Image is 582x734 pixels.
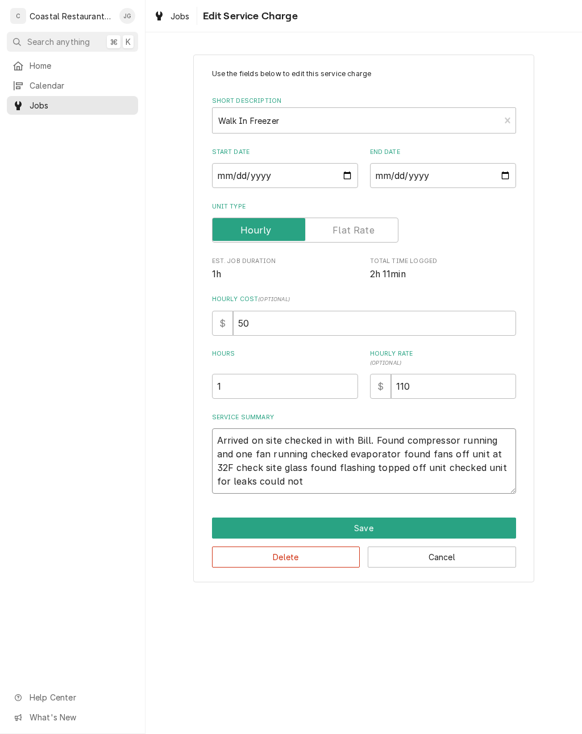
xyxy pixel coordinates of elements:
[119,8,135,24] div: James Gatton's Avatar
[27,36,90,48] span: Search anything
[212,257,358,281] div: Est. Job Duration
[370,257,516,266] span: Total Time Logged
[212,518,516,539] div: Button Group Row
[212,539,516,568] div: Button Group Row
[7,32,138,52] button: Search anything⌘K
[149,7,194,26] a: Jobs
[212,202,516,211] label: Unit Type
[119,8,135,24] div: JG
[30,691,131,703] span: Help Center
[370,349,516,399] div: [object Object]
[258,296,290,302] span: ( optional )
[212,97,516,106] label: Short Description
[7,56,138,75] a: Home
[212,257,358,266] span: Est. Job Duration
[7,688,138,707] a: Go to Help Center
[370,374,391,399] div: $
[193,55,534,582] div: Line Item Create/Update
[7,76,138,95] a: Calendar
[126,36,131,48] span: K
[7,96,138,115] a: Jobs
[212,202,516,243] div: Unit Type
[368,547,516,568] button: Cancel
[30,711,131,723] span: What's New
[212,295,516,304] label: Hourly Cost
[370,360,402,366] span: ( optional )
[212,547,360,568] button: Delete
[30,99,132,111] span: Jobs
[199,9,298,24] span: Edit Service Charge
[370,349,516,368] label: Hourly Rate
[212,413,516,422] label: Service Summary
[10,8,26,24] div: C
[212,97,516,134] div: Short Description
[212,269,221,280] span: 1h
[370,148,516,157] label: End Date
[212,148,358,188] div: Start Date
[370,257,516,281] div: Total Time Logged
[212,428,516,494] textarea: Arrived on site checked in with Bill. Found compressor running and one fan running checked evapor...
[212,69,516,79] p: Use the fields below to edit this service charge
[212,268,358,281] span: Est. Job Duration
[212,295,516,335] div: Hourly Cost
[212,518,516,539] button: Save
[212,349,358,368] label: Hours
[110,36,118,48] span: ⌘
[212,349,358,399] div: [object Object]
[212,148,358,157] label: Start Date
[212,69,516,494] div: Line Item Create/Update Form
[171,10,190,22] span: Jobs
[7,708,138,727] a: Go to What's New
[370,269,406,280] span: 2h 11min
[30,60,132,72] span: Home
[370,268,516,281] span: Total Time Logged
[212,311,233,336] div: $
[370,163,516,188] input: yyyy-mm-dd
[212,163,358,188] input: yyyy-mm-dd
[370,148,516,188] div: End Date
[212,518,516,568] div: Button Group
[30,10,113,22] div: Coastal Restaurant Repair
[30,80,132,91] span: Calendar
[212,413,516,494] div: Service Summary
